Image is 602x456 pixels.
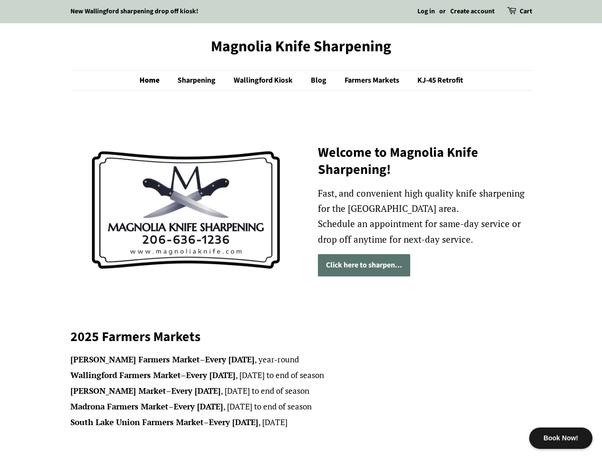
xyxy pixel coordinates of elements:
[70,401,168,412] strong: Madrona Farmers Market
[70,417,204,427] strong: South Lake Union Farmers Market
[205,354,255,365] strong: Every [DATE]
[209,417,258,427] strong: Every [DATE]
[70,354,200,365] strong: [PERSON_NAME] Farmers Market
[174,401,223,412] strong: Every [DATE]
[70,416,532,429] li: – , [DATE]
[186,370,236,380] strong: Every [DATE]
[70,38,532,56] a: Magnolia Knife Sharpening
[70,400,532,414] li: – , [DATE] to end of season
[227,71,302,90] a: Wallingford Kiosk
[171,385,221,396] strong: Every [DATE]
[139,71,169,90] a: Home
[70,328,532,345] h2: 2025 Farmers Markets
[520,6,532,18] a: Cart
[70,370,181,380] strong: Wallingford Farmers Market
[318,254,410,276] a: Click here to sharpen...
[70,7,198,16] a: New Wallingford sharpening drop off kiosk!
[170,71,225,90] a: Sharpening
[337,71,409,90] a: Farmers Markets
[318,144,532,179] h2: Welcome to Magnolia Knife Sharpening!
[70,384,532,398] li: – , [DATE] to end of season
[529,427,592,449] div: Book Now!
[304,71,336,90] a: Blog
[439,6,446,18] li: or
[450,7,494,16] a: Create account
[417,7,435,16] a: Log in
[70,369,532,382] li: – , [DATE] to end of season
[70,353,532,367] li: – , year-round
[318,186,532,247] p: Fast, and convenient high quality knife sharpening for the [GEOGRAPHIC_DATA] area. Schedule an ap...
[70,385,166,396] strong: [PERSON_NAME] Market
[410,71,463,90] a: KJ-45 Retrofit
